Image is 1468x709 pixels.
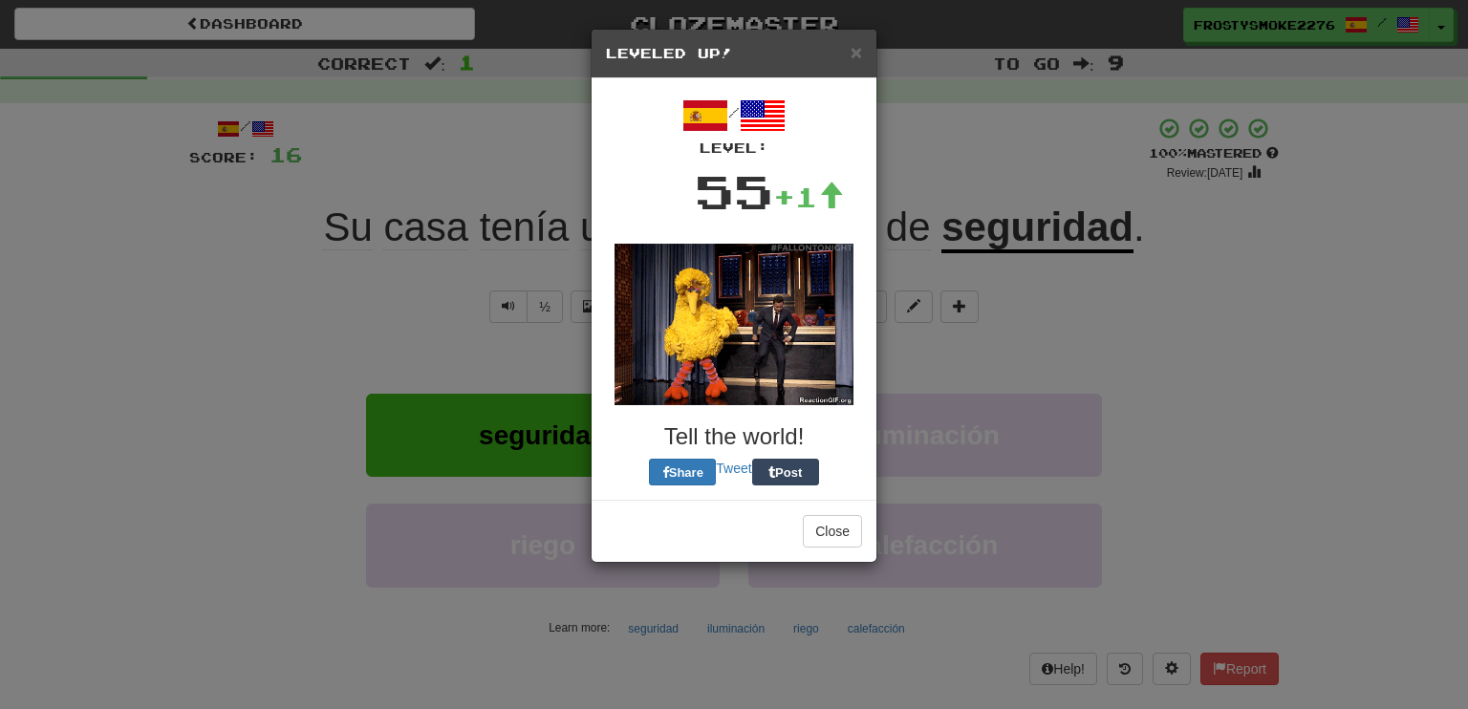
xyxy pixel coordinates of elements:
a: Tweet [716,461,751,476]
div: / [606,93,862,158]
img: big-bird-dfe9672fae860091fcf6a06443af7cad9ede96569e196c6f5e6e39cc9ba8cdde.gif [615,244,853,405]
button: Close [851,42,862,62]
button: Post [752,459,819,485]
div: 55 [695,158,773,225]
div: +1 [773,178,844,216]
span: × [851,41,862,63]
h5: Leveled Up! [606,44,862,63]
div: Level: [606,139,862,158]
button: Share [649,459,716,485]
h3: Tell the world! [606,424,862,449]
button: Close [803,515,862,548]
